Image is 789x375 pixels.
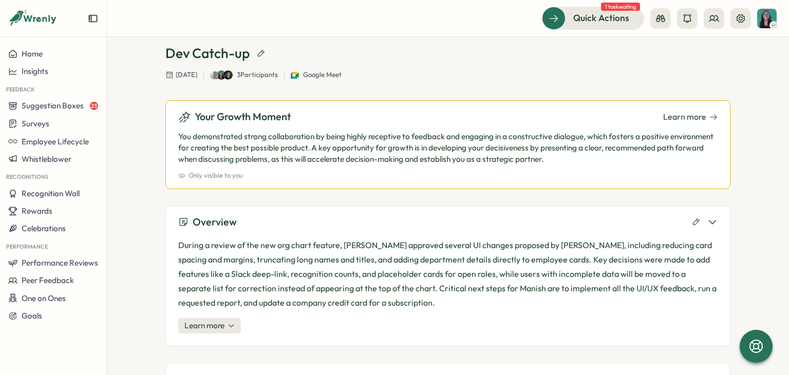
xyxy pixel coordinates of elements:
span: Whistleblower [22,154,71,164]
a: Shreya [219,70,229,80]
button: Quick Actions [542,7,644,29]
img: Shreya [217,70,226,80]
span: 1 task waiting [601,3,640,11]
p: 3 Participants [237,70,278,80]
span: [DATE] [176,70,197,80]
span: Learn more [184,320,224,331]
p: During a review of the new org chart feature, [PERSON_NAME] approved several UI changes proposed ... [178,238,718,310]
span: Goals [22,311,42,321]
span: Quick Actions [573,11,629,25]
span: 23 [90,102,98,110]
p: You demonstrated strong collaboration by being highly receptive to feedback and engaging in a con... [178,131,718,165]
span: Surveys [22,119,49,128]
h3: Your Growth Moment [195,109,291,125]
span: Performance Reviews [22,258,98,268]
img: Matt Brooks [210,70,219,80]
h3: Overview [193,214,237,230]
img: Manish Panwar [223,70,233,80]
span: One on Ones [22,293,66,303]
h1: Dev Catch-up [165,44,250,62]
span: Recognition Wall [22,189,80,198]
button: Learn more [178,318,241,333]
span: Peer Feedback [22,275,74,285]
span: Rewards [22,206,52,216]
span: Only visible to you [189,171,243,180]
span: Google Meet [303,70,342,80]
span: Employee Lifecycle [22,137,89,146]
a: Manish Panwar [229,70,238,80]
img: Shreya [757,9,777,28]
span: Suggestion Boxes [22,101,84,110]
span: Home [22,49,43,59]
span: Learn more [663,110,706,123]
span: Celebrations [22,223,66,233]
button: Expand sidebar [88,13,98,24]
span: Insights [22,66,48,76]
a: Learn more [663,110,718,123]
